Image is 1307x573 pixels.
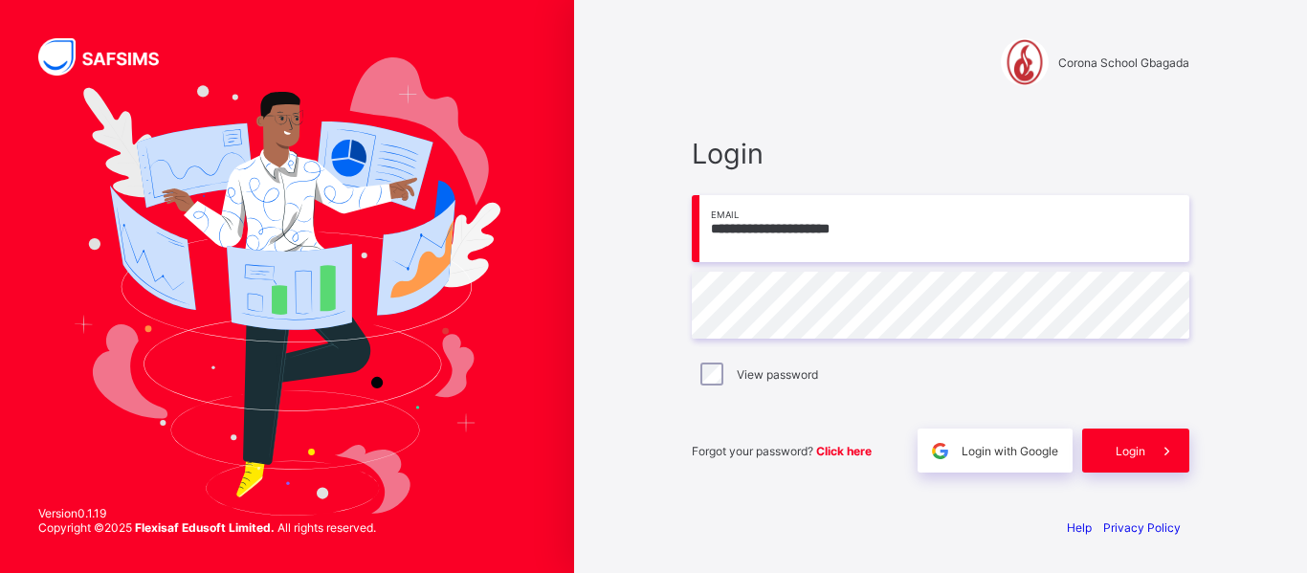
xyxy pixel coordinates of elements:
[962,444,1058,458] span: Login with Google
[1058,55,1189,70] span: Corona School Gbagada
[1067,520,1092,535] a: Help
[1103,520,1181,535] a: Privacy Policy
[816,444,872,458] a: Click here
[74,57,500,516] img: Hero Image
[692,444,872,458] span: Forgot your password?
[929,440,951,462] img: google.396cfc9801f0270233282035f929180a.svg
[737,367,818,382] label: View password
[38,506,376,520] span: Version 0.1.19
[1116,444,1145,458] span: Login
[38,520,376,535] span: Copyright © 2025 All rights reserved.
[692,137,1189,170] span: Login
[135,520,275,535] strong: Flexisaf Edusoft Limited.
[38,38,182,76] img: SAFSIMS Logo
